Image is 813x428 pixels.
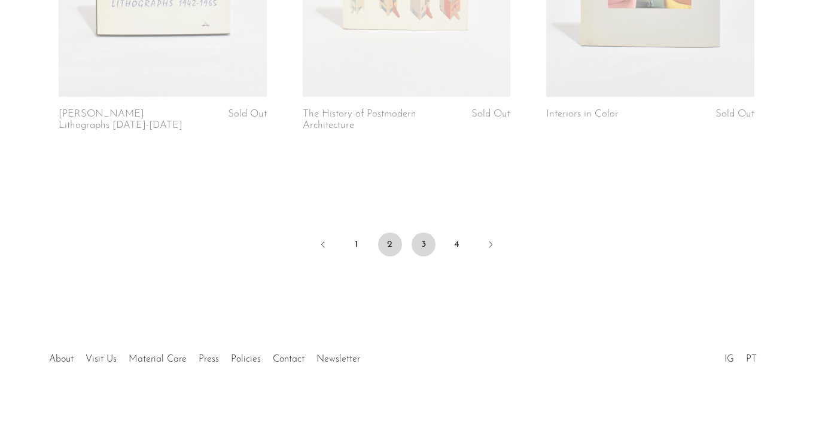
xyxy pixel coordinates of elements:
a: Press [199,354,219,364]
a: 3 [412,233,436,256]
a: 4 [445,233,469,256]
a: IG [724,354,734,364]
ul: Social Medias [718,345,763,368]
a: Next [479,233,503,259]
a: The History of Postmodern Architecture [303,109,441,131]
a: Previous [311,233,335,259]
span: Sold Out [228,109,267,119]
span: 2 [378,233,402,256]
a: 1 [345,233,369,256]
a: About [49,354,74,364]
a: Interiors in Color [546,109,619,120]
a: Visit Us [86,354,117,364]
a: Material Care [129,354,187,364]
ul: Quick links [43,345,366,368]
a: Contact [273,354,305,364]
a: PT [746,354,757,364]
span: Sold Out [471,109,510,119]
a: [PERSON_NAME] Lithographs [DATE]-[DATE] [59,109,197,131]
span: Sold Out [715,109,754,119]
a: Policies [231,354,261,364]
